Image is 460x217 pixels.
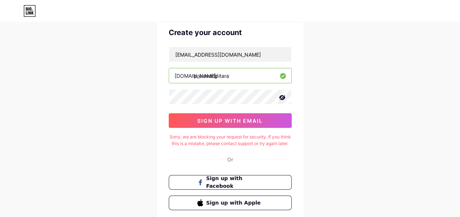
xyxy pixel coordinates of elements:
[206,175,263,190] span: Sign up with Facebook
[175,72,218,80] div: [DOMAIN_NAME]/
[169,113,292,128] button: sign up with email
[169,68,291,83] input: username
[169,27,292,38] div: Create your account
[169,175,292,190] button: Sign up with Facebook
[169,134,292,147] div: Sorry, we are blocking your request for security. If you think this is a mistake, please contact ...
[169,195,292,210] button: Sign up with Apple
[169,47,291,62] input: Email
[197,118,263,124] span: sign up with email
[227,156,233,163] div: Or
[206,199,263,207] span: Sign up with Apple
